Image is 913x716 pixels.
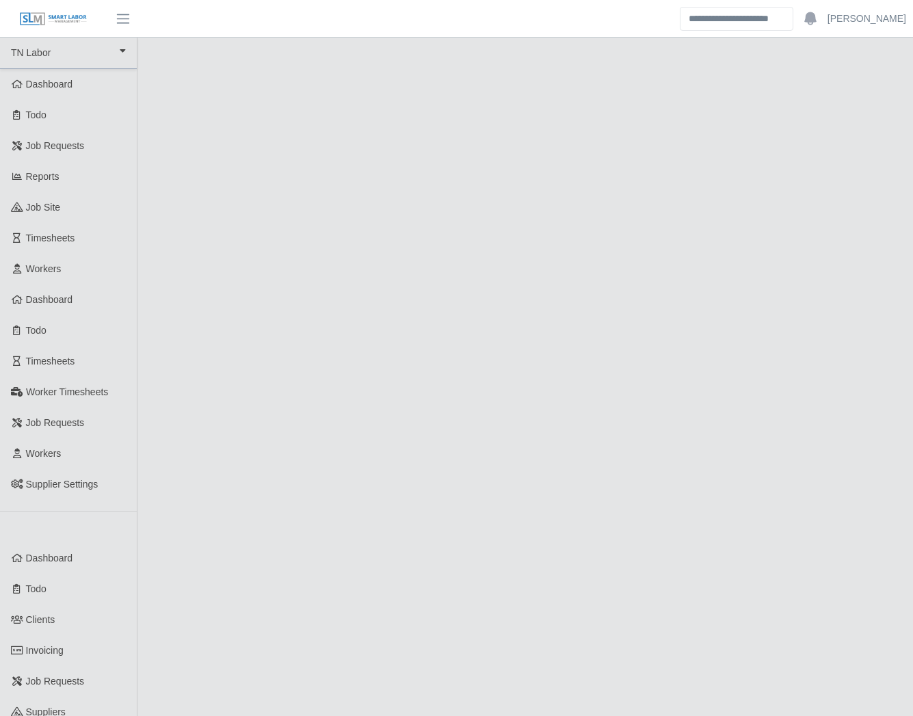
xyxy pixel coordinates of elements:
span: Timesheets [26,233,75,243]
span: job site [26,202,61,213]
span: Workers [26,448,62,459]
input: Search [680,7,793,31]
span: Todo [26,583,47,594]
span: Job Requests [26,417,85,428]
span: Job Requests [26,676,85,687]
span: Dashboard [26,553,73,563]
span: Todo [26,325,47,336]
a: [PERSON_NAME] [828,12,906,26]
span: Reports [26,171,59,182]
span: Invoicing [26,645,64,656]
span: Worker Timesheets [26,386,108,397]
img: SLM Logo [19,12,88,27]
span: Dashboard [26,79,73,90]
span: Todo [26,109,47,120]
span: Timesheets [26,356,75,367]
span: Workers [26,263,62,274]
span: Dashboard [26,294,73,305]
span: Job Requests [26,140,85,151]
span: Supplier Settings [26,479,98,490]
span: Clients [26,614,55,625]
